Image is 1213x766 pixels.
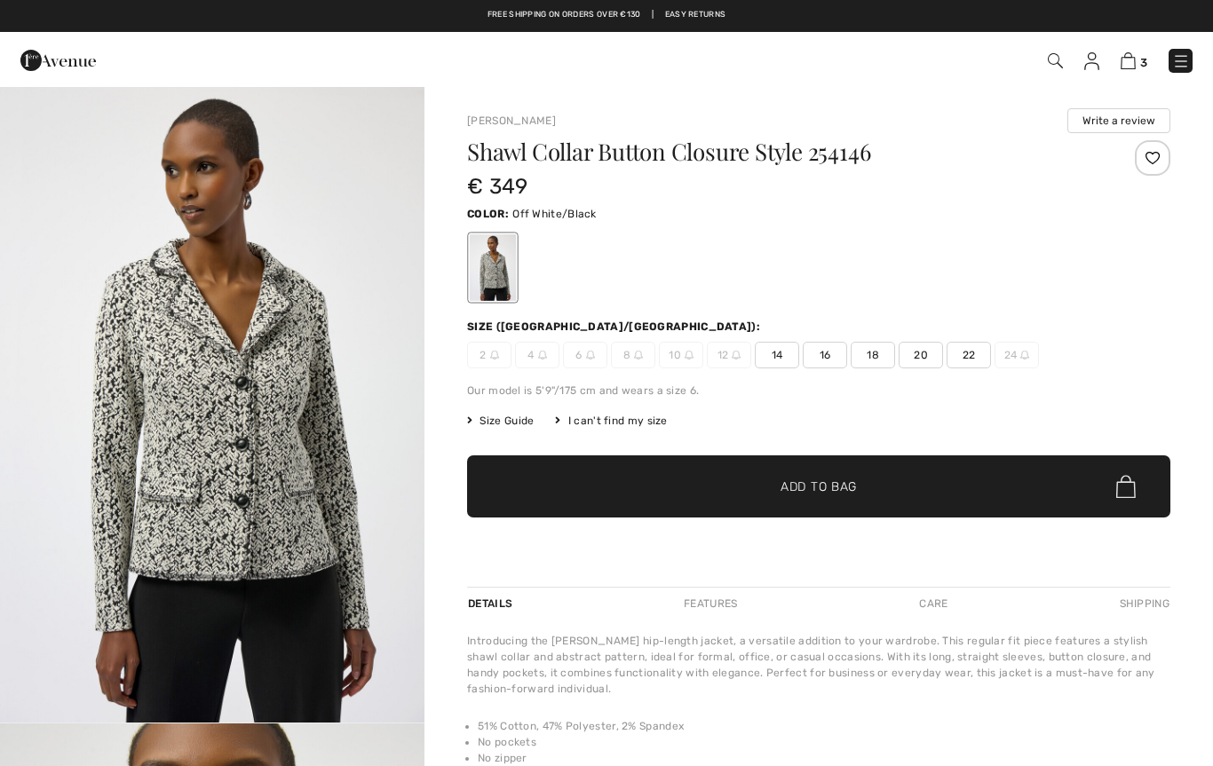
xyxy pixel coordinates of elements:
img: Search [1048,53,1063,68]
span: 24 [995,342,1039,368]
button: Write a review [1067,108,1170,133]
img: ring-m.svg [586,351,595,359]
a: Free shipping on orders over €130 [488,9,641,21]
li: 51% Cotton, 47% Polyester, 2% Spandex [478,718,1170,734]
div: I can't find my size [555,413,667,429]
button: Add to Bag [467,455,1170,517]
span: € 349 [467,174,528,199]
img: My Info [1084,52,1099,70]
img: Bag.svg [1116,475,1136,498]
span: Off White/Black [512,208,597,220]
span: 2 [467,342,511,368]
img: ring-m.svg [490,351,499,359]
img: ring-m.svg [685,351,694,359]
div: Size ([GEOGRAPHIC_DATA]/[GEOGRAPHIC_DATA]): [467,319,764,335]
div: Details [467,588,517,620]
div: Shipping [1115,588,1170,620]
li: No pockets [478,734,1170,750]
li: No zipper [478,750,1170,766]
span: Size Guide [467,413,534,429]
span: 18 [851,342,895,368]
img: ring-m.svg [538,351,547,359]
h1: Shawl Collar Button Closure Style 254146 [467,140,1053,163]
span: 8 [611,342,655,368]
span: 3 [1140,56,1147,69]
span: 10 [659,342,703,368]
a: [PERSON_NAME] [467,115,556,127]
a: 3 [1121,50,1147,71]
span: 14 [755,342,799,368]
div: Off White/Black [470,234,516,301]
img: 1ère Avenue [20,43,96,78]
span: 20 [899,342,943,368]
span: 6 [563,342,607,368]
iframe: Opens a widget where you can chat to one of our agents [1153,637,1195,682]
span: 12 [707,342,751,368]
span: Add to Bag [781,478,857,496]
a: Easy Returns [665,9,726,21]
span: 22 [947,342,991,368]
span: | [652,9,654,21]
span: Color: [467,208,509,220]
img: ring-m.svg [732,351,741,359]
span: 16 [803,342,847,368]
div: Care [904,588,963,620]
img: Menu [1172,52,1190,70]
a: 1ère Avenue [20,51,96,67]
div: Our model is 5'9"/175 cm and wears a size 6. [467,383,1170,399]
div: Introducing the [PERSON_NAME] hip-length jacket, a versatile addition to your wardrobe. This regu... [467,633,1170,697]
div: Features [669,588,752,620]
img: ring-m.svg [1020,351,1029,359]
img: ring-m.svg [634,351,643,359]
img: Shopping Bag [1121,52,1136,69]
span: 4 [515,342,559,368]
